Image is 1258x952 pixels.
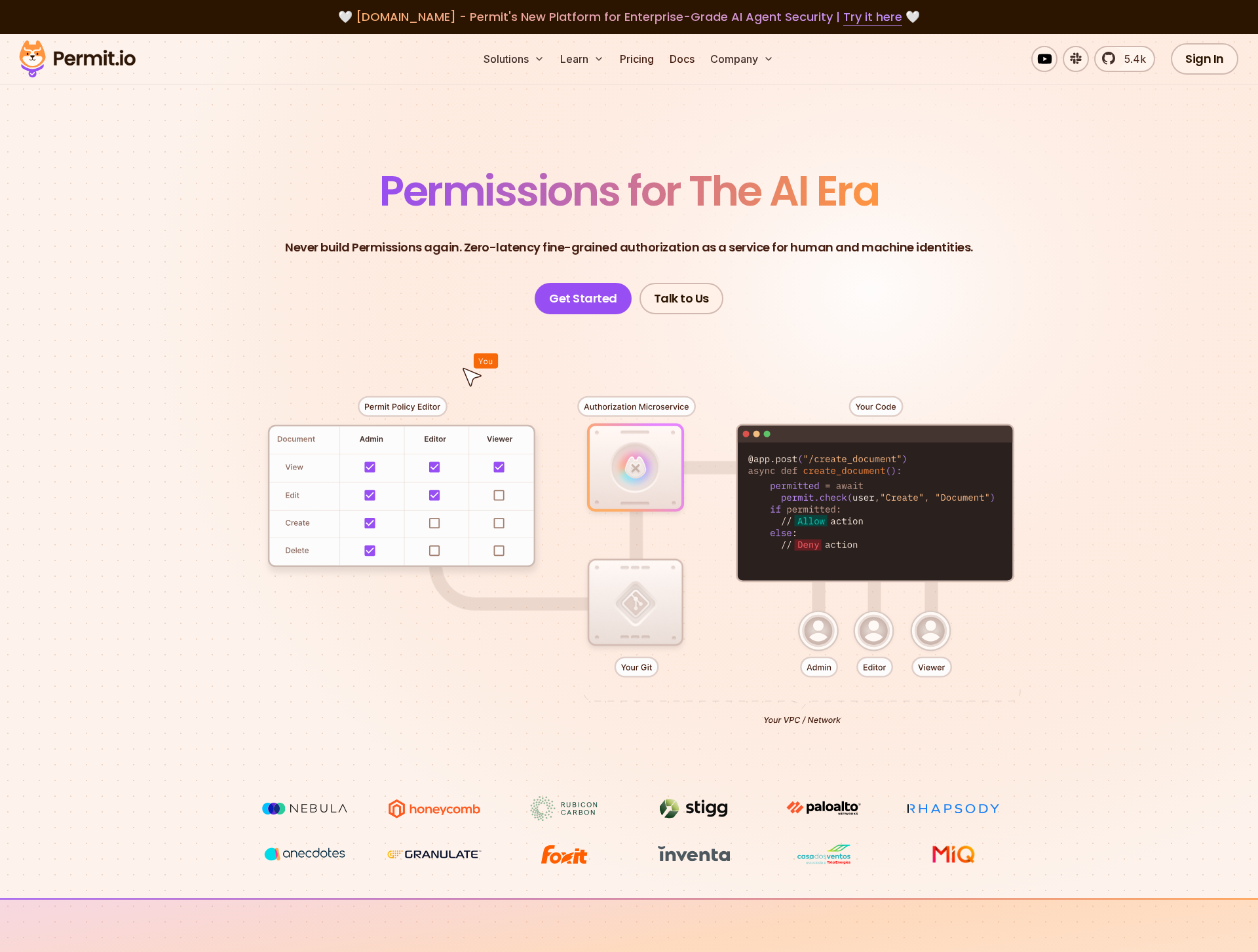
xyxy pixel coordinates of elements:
p: Never build Permissions again. Zero-latency fine-grained authorization as a service for human and... [285,238,973,257]
button: Solutions [478,46,550,72]
img: inventa [645,842,743,866]
img: vega [256,842,354,866]
span: Permissions for The AI Era [379,162,879,220]
a: Get Started [535,283,632,314]
span: [DOMAIN_NAME] - Permit's New Platform for Enterprise-Grade AI Agent Security | [356,9,902,25]
a: Try it here [843,9,902,26]
img: Rhapsody Health [904,796,1002,821]
img: Rubicon [515,796,613,821]
img: Granulate [385,842,484,867]
button: Learn [555,46,609,72]
div: 🤍 🤍 [31,8,1227,26]
a: Sign In [1171,43,1238,75]
a: 5.4k [1094,46,1155,72]
span: 5.4k [1116,51,1146,67]
img: Honeycomb [385,796,484,821]
img: Casa dos Ventos [774,842,873,867]
img: Foxit [515,842,613,867]
a: Talk to Us [639,283,723,314]
img: Nebula [256,796,354,821]
a: Docs [664,46,700,72]
img: Permit logo [13,37,142,81]
a: Pricing [615,46,659,72]
img: paloalto [774,796,873,820]
img: Stigg [645,796,743,821]
img: MIQ [909,843,998,866]
button: Company [705,46,779,72]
